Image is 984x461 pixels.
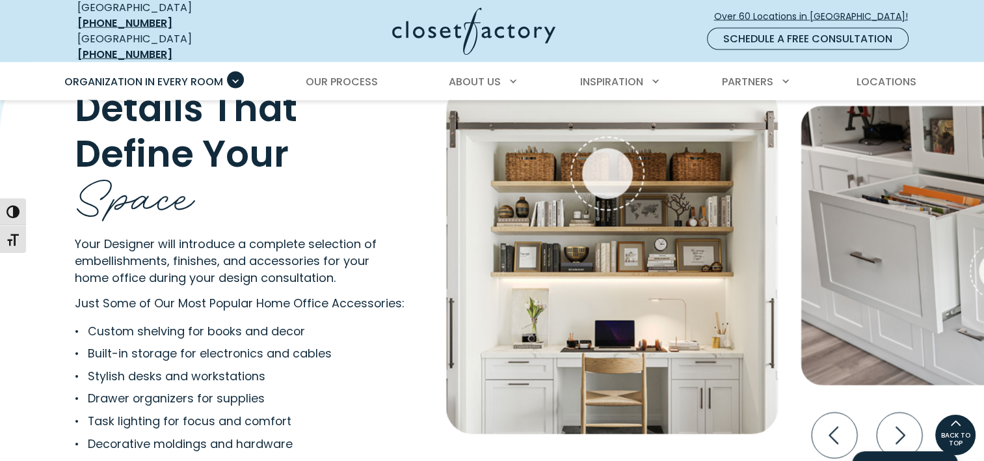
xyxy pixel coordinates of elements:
[75,295,414,313] p: Just Some of Our Most Popular Home Office Accessories:
[77,31,266,63] div: [GEOGRAPHIC_DATA]
[75,159,195,227] span: Space
[77,16,172,31] a: [PHONE_NUMBER]
[75,436,372,453] li: Decorative moldings and hardware
[55,64,929,100] nav: Primary Menu
[75,413,372,430] li: Task lighting for focus and comfort
[75,83,297,180] span: Details That Define Your
[77,47,172,62] a: [PHONE_NUMBER]
[75,236,377,285] span: Your Designer will introduce a complete selection of embellishments, finishes, and accessories fo...
[392,8,555,55] img: Closet Factory Logo
[75,368,372,385] li: Stylish desks and workstations
[935,414,976,456] a: BACK TO TOP
[75,390,372,408] li: Drawer organizers for supplies
[306,74,378,89] span: Our Process
[935,432,976,447] span: BACK TO TOP
[580,74,643,89] span: Inspiration
[856,74,916,89] span: Locations
[449,74,501,89] span: About Us
[64,74,223,89] span: Organization in Every Room
[75,323,372,341] li: Custom shelving for books and decor
[75,345,372,363] li: Built-in storage for electronics and cables
[722,74,773,89] span: Partners
[713,5,919,28] a: Over 60 Locations in [GEOGRAPHIC_DATA]!
[714,10,918,23] span: Over 60 Locations in [GEOGRAPHIC_DATA]!
[446,85,778,434] img: office floating shelves
[707,28,909,50] a: Schedule a Free Consultation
